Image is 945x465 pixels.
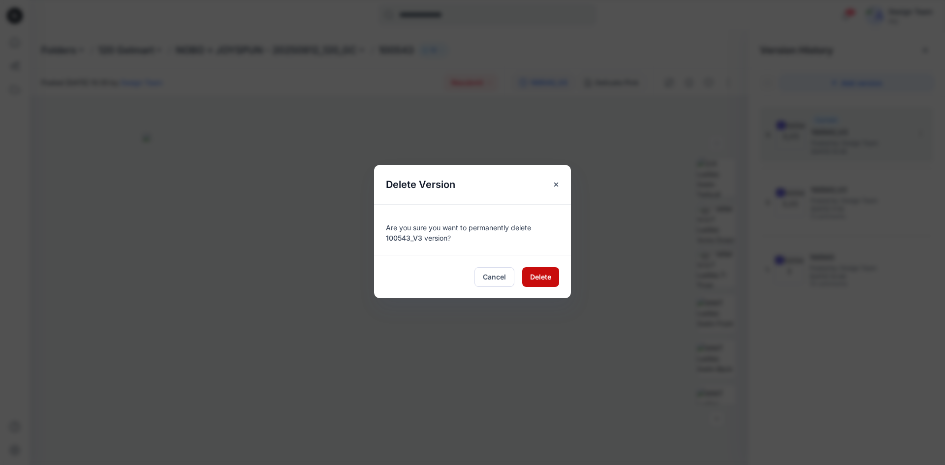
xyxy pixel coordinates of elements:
[547,176,565,193] button: Close
[474,267,514,287] button: Cancel
[386,234,422,242] span: 100543_V3
[374,165,467,204] h5: Delete Version
[386,217,559,243] div: Are you sure you want to permanently delete version?
[483,272,506,282] span: Cancel
[530,272,551,282] span: Delete
[522,267,559,287] button: Delete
